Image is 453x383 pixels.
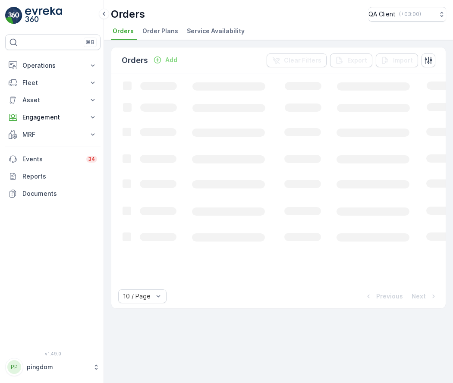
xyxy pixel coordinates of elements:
[111,7,145,21] p: Orders
[122,54,148,66] p: Orders
[187,27,245,35] span: Service Availability
[5,351,101,356] span: v 1.49.0
[368,7,446,22] button: QA Client(+03:00)
[22,155,81,163] p: Events
[267,53,327,67] button: Clear Filters
[376,53,418,67] button: Import
[363,291,404,301] button: Previous
[284,56,321,65] p: Clear Filters
[5,151,101,168] a: Events34
[330,53,372,67] button: Export
[347,56,367,65] p: Export
[165,56,177,64] p: Add
[142,27,178,35] span: Order Plans
[150,55,181,65] button: Add
[5,185,101,202] a: Documents
[22,113,83,122] p: Engagement
[411,291,439,301] button: Next
[376,292,403,301] p: Previous
[5,358,101,376] button: PPpingdom
[7,360,21,374] div: PP
[412,292,426,301] p: Next
[22,78,83,87] p: Fleet
[5,168,101,185] a: Reports
[22,61,83,70] p: Operations
[5,109,101,126] button: Engagement
[5,91,101,109] button: Asset
[22,189,97,198] p: Documents
[22,130,83,139] p: MRF
[5,74,101,91] button: Fleet
[27,363,88,371] p: pingdom
[86,39,94,46] p: ⌘B
[399,11,421,18] p: ( +03:00 )
[113,27,134,35] span: Orders
[368,10,396,19] p: QA Client
[22,172,97,181] p: Reports
[22,96,83,104] p: Asset
[5,57,101,74] button: Operations
[5,7,22,24] img: logo
[25,7,62,24] img: logo_light-DOdMpM7g.png
[5,126,101,143] button: MRF
[88,156,95,163] p: 34
[393,56,413,65] p: Import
